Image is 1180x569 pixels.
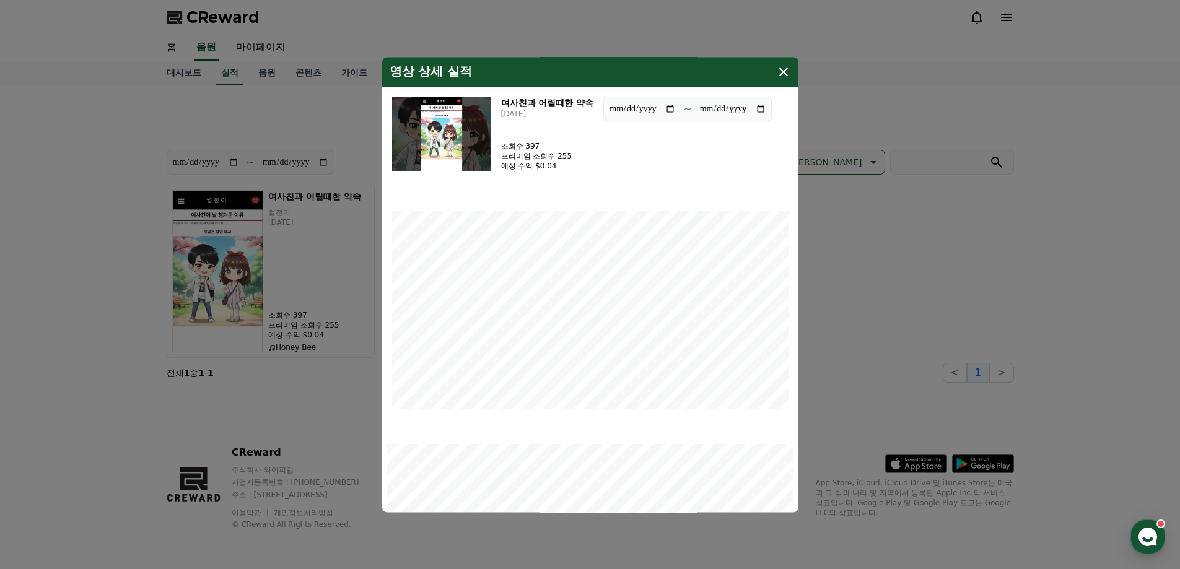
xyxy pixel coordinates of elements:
p: 조회수 397 [501,141,572,151]
p: ~ [683,102,691,116]
h4: 영상 상세 실적 [390,64,473,79]
span: 설정 [191,411,206,421]
p: [DATE] [501,109,594,119]
p: 예상 수익 $0.04 [501,161,572,171]
span: 대화 [113,412,128,422]
div: modal [382,57,798,512]
a: 설정 [160,393,238,423]
img: 여사친과 어릴때한 약속 [392,97,491,171]
a: 홈 [4,393,82,423]
span: 홈 [39,411,46,421]
h3: 여사친과 어릴때한 약속 [501,97,594,109]
a: 대화 [82,393,160,423]
p: 프리미엄 조회수 255 [501,151,572,161]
